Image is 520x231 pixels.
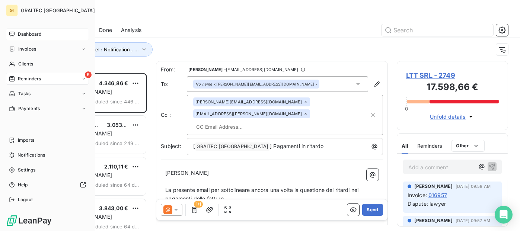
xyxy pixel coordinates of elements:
span: Dashboard [18,31,41,38]
label: Cc : [161,111,187,119]
span: Tasks [18,90,31,97]
span: La presente email per sottolineare ancora una volta la questione dei ritardi nei pagamenti delle ... [165,187,360,202]
span: [PERSON_NAME] [414,217,453,224]
button: Unfold details [428,112,477,121]
label: To: [161,80,187,88]
span: [PERSON_NAME] [188,67,223,72]
span: 1/1 [194,201,203,208]
span: 0 [405,106,408,112]
span: [EMAIL_ADDRESS][PERSON_NAME][DOMAIN_NAME] [195,112,302,116]
span: Notifications [17,152,45,158]
span: Dispute: lawyer [408,200,446,207]
em: No name [195,81,212,87]
span: Subject: [161,143,181,149]
span: 3.053,65 € [107,122,136,128]
span: Analysis [121,26,141,34]
span: [DATE] 09:58 AM [456,184,491,189]
span: Reminders [18,76,41,82]
span: scheduled since 446 days [84,99,140,105]
span: Reminder Level : Notification , ... [64,46,139,52]
button: Reminder Level : Notification , ... [53,42,153,57]
span: scheduled since 64 days [84,182,140,188]
span: Reminders [417,143,442,149]
button: Send [362,204,383,216]
span: 3.843,00 € [99,205,128,211]
div: <[PERSON_NAME][EMAIL_ADDRESS][DOMAIN_NAME]> [195,81,317,87]
span: - [EMAIL_ADDRESS][DOMAIN_NAME] [224,67,298,72]
span: Logout [18,196,33,203]
button: Other [452,140,485,152]
span: ] Pagamenti in ritardo [270,143,323,149]
span: Done [99,26,112,34]
span: 016957 [428,191,447,199]
span: [DATE] 09:57 AM [456,218,490,223]
span: GRAITEC [GEOGRAPHIC_DATA] [195,142,269,151]
span: scheduled since 249 days [84,140,140,146]
input: CC Email Address... [193,121,279,132]
span: GRAITEC [GEOGRAPHIC_DATA] [21,7,95,13]
span: Invoice : [408,191,427,199]
span: [PERSON_NAME][EMAIL_ADDRESS][DOMAIN_NAME] [195,100,302,104]
span: 4.346,86 € [99,80,128,86]
span: Payments [18,105,40,112]
span: Help [18,182,28,188]
span: Invoices [18,46,36,52]
span: [PERSON_NAME] [165,170,209,176]
span: Imports [18,137,34,144]
span: From: [161,66,187,73]
a: Help [6,179,89,191]
span: 6 [85,71,92,78]
span: Clients [18,61,33,67]
div: Open Intercom Messenger [495,206,513,224]
span: [PERSON_NAME] [414,183,453,190]
span: scheduled since 64 days [84,224,140,230]
span: Unfold details [430,113,466,121]
span: LTT SRL - 2749 [406,70,499,80]
input: Search [382,24,493,36]
img: Logo LeanPay [6,215,52,227]
span: 2.110,11 € [104,163,128,170]
h3: 17.598,66 € [406,80,499,95]
span: Settings [18,167,35,173]
div: GI [6,4,18,16]
span: [ [193,143,195,149]
span: All [402,143,408,149]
